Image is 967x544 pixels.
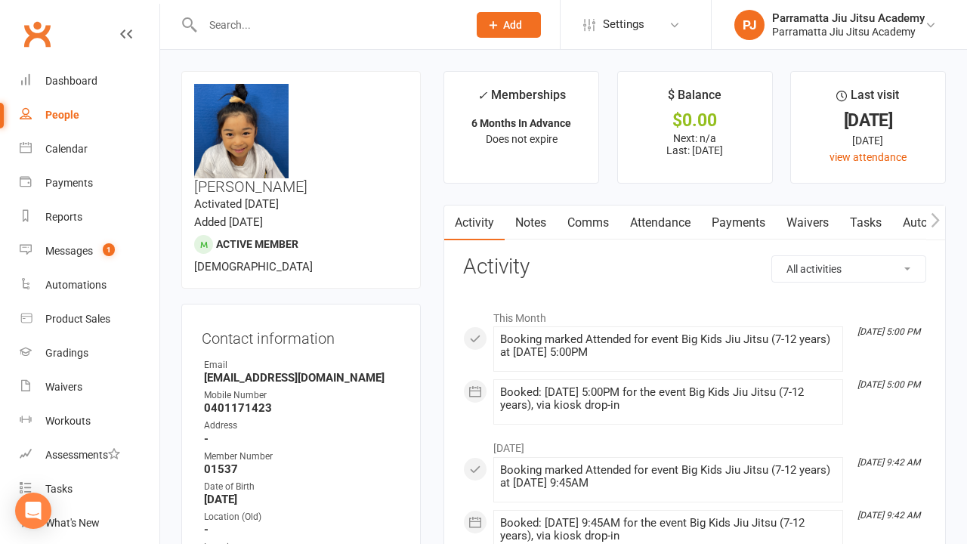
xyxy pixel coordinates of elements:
div: Payments [45,177,93,189]
a: Payments [20,166,159,200]
span: Does not expire [486,133,558,145]
div: What's New [45,517,100,529]
button: Add [477,12,541,38]
p: Next: n/a Last: [DATE] [632,132,758,156]
a: Messages 1 [20,234,159,268]
div: Date of Birth [204,480,400,494]
a: view attendance [830,151,907,163]
div: Parramatta Jiu Jitsu Academy [772,25,925,39]
a: Payments [701,206,776,240]
a: Workouts [20,404,159,438]
strong: [DATE] [204,493,400,506]
strong: - [204,432,400,446]
div: Workouts [45,415,91,427]
a: Tasks [839,206,892,240]
strong: - [204,523,400,536]
h3: Contact information [202,324,400,347]
div: Booking marked Attended for event Big Kids Jiu Jitsu (7-12 years) at [DATE] 9:45AM [500,464,836,490]
a: Reports [20,200,159,234]
i: [DATE] 5:00 PM [857,326,920,337]
span: Settings [603,8,644,42]
div: Mobile Number [204,388,400,403]
div: $0.00 [632,113,758,128]
div: Last visit [836,85,899,113]
time: Added [DATE] [194,215,263,229]
a: Calendar [20,132,159,166]
a: Assessments [20,438,159,472]
input: Search... [198,14,457,36]
div: Location (Old) [204,510,400,524]
time: Activated [DATE] [194,197,279,211]
a: Clubworx [18,15,56,53]
i: [DATE] 5:00 PM [857,379,920,390]
div: Calendar [45,143,88,155]
h3: [PERSON_NAME] [194,84,408,195]
span: Add [503,19,522,31]
strong: 0401171423 [204,401,400,415]
div: Dashboard [45,75,97,87]
a: People [20,98,159,132]
strong: [EMAIL_ADDRESS][DOMAIN_NAME] [204,371,400,385]
span: 1 [103,243,115,256]
div: PJ [734,10,765,40]
div: Tasks [45,483,73,495]
i: ✓ [477,88,487,103]
div: Reports [45,211,82,223]
div: Product Sales [45,313,110,325]
a: Dashboard [20,64,159,98]
i: [DATE] 9:42 AM [857,510,920,521]
div: Address [204,419,400,433]
a: Automations [20,268,159,302]
a: Product Sales [20,302,159,336]
a: Attendance [619,206,701,240]
div: Booked: [DATE] 5:00PM for the event Big Kids Jiu Jitsu (7-12 years), via kiosk drop-in [500,386,836,412]
a: Comms [557,206,619,240]
a: Notes [505,206,557,240]
div: $ Balance [668,85,721,113]
span: [DEMOGRAPHIC_DATA] [194,260,313,274]
strong: 6 Months In Advance [471,117,571,129]
li: This Month [463,302,926,326]
li: [DATE] [463,432,926,456]
div: [DATE] [805,132,931,149]
div: Parramatta Jiu Jitsu Academy [772,11,925,25]
span: Active member [216,238,298,250]
div: Waivers [45,381,82,393]
div: Memberships [477,85,566,113]
div: Assessments [45,449,120,461]
a: Gradings [20,336,159,370]
div: Automations [45,279,107,291]
div: [DATE] [805,113,931,128]
div: Member Number [204,450,400,464]
a: What's New [20,506,159,540]
a: Tasks [20,472,159,506]
div: Booked: [DATE] 9:45AM for the event Big Kids Jiu Jitsu (7-12 years), via kiosk drop-in [500,517,836,542]
strong: 01537 [204,462,400,476]
div: Gradings [45,347,88,359]
a: Waivers [776,206,839,240]
div: Open Intercom Messenger [15,493,51,529]
a: Activity [444,206,505,240]
div: Booking marked Attended for event Big Kids Jiu Jitsu (7-12 years) at [DATE] 5:00PM [500,333,836,359]
div: Email [204,358,400,372]
img: image1642654734.png [194,84,289,178]
div: People [45,109,79,121]
a: Waivers [20,370,159,404]
div: Messages [45,245,93,257]
h3: Activity [463,255,926,279]
i: [DATE] 9:42 AM [857,457,920,468]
